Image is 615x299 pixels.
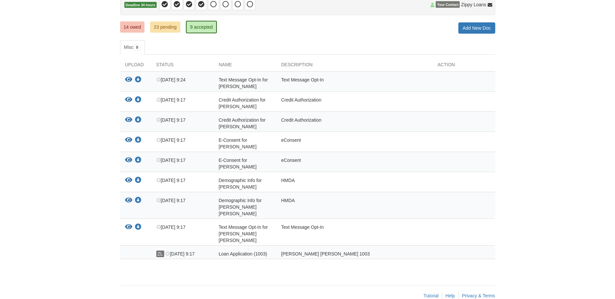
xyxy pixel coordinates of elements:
div: Text Message Opt-In [276,224,433,244]
a: Help [446,293,455,298]
span: [DATE] 9:24 [156,77,186,82]
a: Download Text Message Opt-In for Melanie Hockersmith [135,77,141,83]
div: [PERSON_NAME] [PERSON_NAME] 1003 [276,251,433,257]
span: E-Consent for [PERSON_NAME] [219,158,257,169]
a: Privacy & Terms [462,293,495,298]
a: Tutorial [423,293,439,298]
div: HMDA [276,197,433,217]
a: 9 accepted [186,21,217,33]
div: Credit Authorization [276,117,433,130]
span: Demographic Info for [PERSON_NAME] [PERSON_NAME] [219,198,262,216]
span: ZL [156,251,164,257]
span: Demographic Info for [PERSON_NAME] [219,178,262,190]
button: View Credit Authorization for Cheyann Fortin [125,117,132,124]
a: Add New Doc [458,22,495,34]
a: Download E-Consent for Melanie Hockersmith [135,138,141,143]
span: Text Message Opt-In for [PERSON_NAME] [PERSON_NAME] [219,224,268,243]
button: View Text Message Opt-In for Cheyann Marie Fortin [125,224,132,231]
span: Your Contact [436,1,460,8]
div: Name [214,61,276,71]
span: E-Consent for [PERSON_NAME] [219,137,257,149]
span: [DATE] 9:17 [156,97,186,103]
div: eConsent [276,137,433,150]
a: 23 pending [150,21,180,33]
div: Upload [120,61,151,71]
span: Deadline 34 hours [124,2,157,8]
a: Download Demographic Info for Cheyann Marie Fortin [135,198,141,203]
span: Text Message Opt-In for [PERSON_NAME] [219,77,268,89]
div: Action [433,61,495,71]
div: eConsent [276,157,433,170]
a: Download Text Message Opt-In for Cheyann Marie Fortin [135,225,141,230]
div: HMDA [276,177,433,190]
a: Download E-Consent for Cheyann Fortin [135,158,141,163]
div: Status [151,61,214,71]
button: View Demographic Info for Cheyann Marie Fortin [125,197,132,204]
span: Credit Authorization for [PERSON_NAME] [219,97,266,109]
button: View Text Message Opt-In for Melanie Hockersmith [125,76,132,83]
span: [DATE] 9:17 [165,251,194,256]
span: Credit Authorization for [PERSON_NAME] [219,117,266,129]
a: Download Credit Authorization for Cheyann Fortin [135,118,141,123]
span: [DATE] 9:17 [156,158,186,163]
span: [DATE] 9:17 [156,198,186,203]
span: 9 [133,44,141,51]
span: Zippy Loans [461,1,486,8]
span: Loan Application (1003) [219,251,267,256]
button: View Demographic Info for Melanie Hockersmith [125,177,132,184]
div: Text Message Opt-In [276,76,433,90]
a: Download Credit Authorization for Melanie Hockersmith [135,98,141,103]
span: [DATE] 9:17 [156,137,186,143]
a: 14 owed [120,21,145,33]
div: Credit Authorization [276,97,433,110]
a: Download Demographic Info for Melanie Hockersmith [135,178,141,183]
button: View E-Consent for Melanie Hockersmith [125,137,132,144]
a: Misc [120,40,145,55]
span: [DATE] 9:17 [156,224,186,230]
div: Description [276,61,433,71]
button: View Credit Authorization for Melanie Hockersmith [125,97,132,104]
span: [DATE] 9:17 [156,117,186,123]
button: View E-Consent for Cheyann Fortin [125,157,132,164]
span: [DATE] 9:17 [156,178,186,183]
